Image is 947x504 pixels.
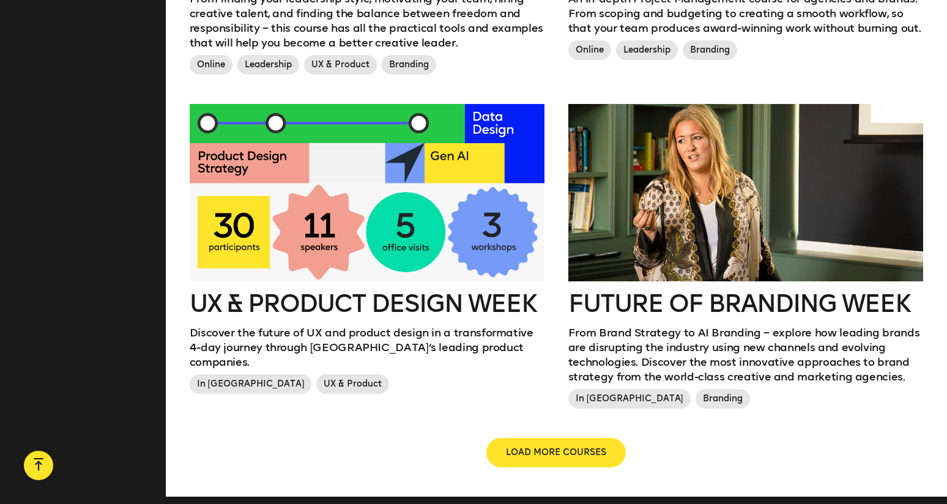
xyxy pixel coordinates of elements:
[316,374,389,394] span: UX & Product
[568,40,611,60] span: Online
[382,55,436,75] span: Branding
[190,374,312,394] span: In [GEOGRAPHIC_DATA]
[696,389,750,409] span: Branding
[506,447,606,459] span: LOAD MORE COURSES
[304,55,377,75] span: UX & Product
[683,40,737,60] span: Branding
[616,40,678,60] span: Leadership
[568,389,691,409] span: In [GEOGRAPHIC_DATA]
[568,104,924,413] a: Future of branding weekFrom Brand Strategy to AI Branding – explore how leading brands are disrup...
[190,291,545,316] h2: UX & Product Design Week
[190,55,232,75] span: Online
[190,104,545,399] a: UX & Product Design WeekDiscover the future of UX and product design in a transformative 4-day jo...
[568,291,924,316] h2: Future of branding week
[237,55,299,75] span: Leadership
[190,325,545,369] p: Discover the future of UX and product design in a transformative 4-day journey through [GEOGRAPHI...
[568,325,924,384] p: From Brand Strategy to AI Branding – explore how leading brands are disrupting the industry using...
[486,438,626,467] button: LOAD MORE COURSES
